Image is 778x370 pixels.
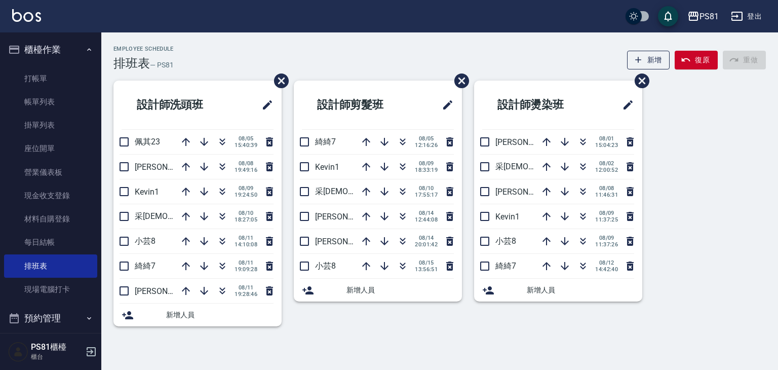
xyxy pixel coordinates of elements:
[495,236,516,246] span: 小芸8
[595,235,618,241] span: 08/09
[235,142,257,149] span: 15:40:39
[235,241,257,248] span: 14:10:08
[4,305,97,331] button: 預約管理
[346,285,454,295] span: 新增人員
[4,90,97,114] a: 帳單列表
[595,135,618,142] span: 08/01
[135,137,160,146] span: 佩其23
[166,310,274,320] span: 新增人員
[415,266,438,273] span: 13:56:51
[255,93,274,117] span: 修改班表的標題
[4,278,97,301] a: 現場電腦打卡
[683,6,723,27] button: PS81
[266,66,290,96] span: 刪除班表
[627,51,670,69] button: 新增
[627,66,651,96] span: 刪除班表
[235,235,257,241] span: 08/11
[415,192,438,198] span: 17:55:17
[315,237,380,246] span: [PERSON_NAME]3
[235,291,257,298] span: 19:28:46
[415,235,438,241] span: 08/14
[495,162,592,171] span: 采[DEMOGRAPHIC_DATA]2
[4,184,97,207] a: 現金收支登錄
[4,67,97,90] a: 打帳單
[135,286,200,296] span: [PERSON_NAME]3
[595,167,618,173] span: 12:00:52
[415,216,438,223] span: 12:44:08
[315,137,336,146] span: 綺綺7
[415,241,438,248] span: 20:01:42
[415,160,438,167] span: 08/09
[8,342,28,362] img: Person
[294,279,462,302] div: 新增人員
[4,36,97,63] button: 櫃檯作業
[675,51,718,69] button: 復原
[527,285,634,295] span: 新增人員
[135,261,155,271] span: 綺綺7
[235,192,257,198] span: 19:24:50
[315,162,339,172] span: Kevin1
[113,304,282,326] div: 新增人員
[235,216,257,223] span: 18:27:05
[4,254,97,278] a: 排班表
[595,216,618,223] span: 11:37:25
[315,212,380,221] span: [PERSON_NAME]6
[235,284,257,291] span: 08/11
[235,160,257,167] span: 08/08
[315,261,336,271] span: 小芸8
[415,185,438,192] span: 08/10
[135,162,200,172] span: [PERSON_NAME]6
[495,187,561,197] span: [PERSON_NAME]6
[658,6,678,26] button: save
[415,210,438,216] span: 08/14
[235,167,257,173] span: 19:49:16
[113,46,174,52] h2: Employee Schedule
[12,9,41,22] img: Logo
[415,135,438,142] span: 08/05
[595,192,618,198] span: 11:46:31
[4,161,97,184] a: 營業儀表板
[482,87,597,123] h2: 設計師燙染班
[616,93,634,117] span: 修改班表的標題
[113,56,150,70] h3: 排班表
[495,137,561,147] span: [PERSON_NAME]3
[135,236,155,246] span: 小芸8
[495,261,516,271] span: 綺綺7
[699,10,719,23] div: PS81
[4,231,97,254] a: 每日結帳
[474,279,642,302] div: 新增人員
[595,241,618,248] span: 11:37:26
[235,260,257,266] span: 08/11
[447,66,471,96] span: 刪除班表
[31,342,83,352] h5: PS81櫃檯
[595,260,618,266] span: 08/12
[235,185,257,192] span: 08/09
[595,210,618,216] span: 08/09
[135,187,159,197] span: Kevin1
[595,266,618,273] span: 14:42:40
[31,352,83,361] p: 櫃台
[235,135,257,142] span: 08/05
[415,167,438,173] span: 18:33:19
[727,7,766,26] button: 登出
[415,260,438,266] span: 08/15
[150,60,174,70] h6: — PS81
[4,331,97,358] button: 報表及分析
[415,142,438,149] span: 12:16:26
[302,87,417,123] h2: 設計師剪髮班
[436,93,454,117] span: 修改班表的標題
[495,212,520,221] span: Kevin1
[4,114,97,137] a: 掛單列表
[135,211,231,221] span: 采[DEMOGRAPHIC_DATA]2
[595,160,618,167] span: 08/02
[235,210,257,216] span: 08/10
[315,187,411,196] span: 采[DEMOGRAPHIC_DATA]2
[595,185,618,192] span: 08/08
[122,87,237,123] h2: 設計師洗頭班
[4,207,97,231] a: 材料自購登錄
[4,137,97,160] a: 座位開單
[595,142,618,149] span: 15:04:23
[235,266,257,273] span: 19:09:28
